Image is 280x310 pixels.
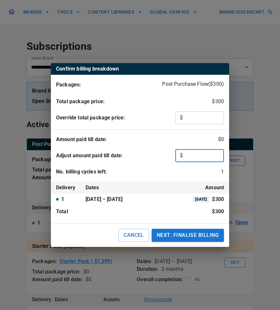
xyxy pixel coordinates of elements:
h6: Dates [86,183,141,192]
p: $ [180,114,183,122]
p: Post Purchase Flow ($ 300 ) [162,80,224,88]
p: 1 [61,195,64,203]
h6: Amount [151,183,224,192]
h6: Delivery [56,183,75,192]
h6: Total [56,207,141,216]
h6: Total package price: [56,97,105,106]
th: Confirm billing breakdown [51,63,229,75]
p: $ [180,152,183,160]
h6: Override total package price: [56,113,125,122]
table: active packages table [51,63,229,75]
h6: Adjust amount paid till date: [56,151,123,160]
h6: $ 300 [212,97,224,106]
p: $300 [212,195,224,203]
h6: 1 [221,167,224,182]
p: [DATE] – [DATE] [86,196,122,202]
h6: Amount paid till date: [56,135,107,144]
button: NEXT: FINALISE BILLING [152,229,224,242]
h6: $ 300 [151,207,224,216]
h6: $ 0 [218,135,224,144]
h6: Packages: [56,80,81,89]
span: [DATE] [192,196,209,203]
h6: No. billing cycles left: [56,167,107,176]
button: CANCEL [118,229,149,242]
